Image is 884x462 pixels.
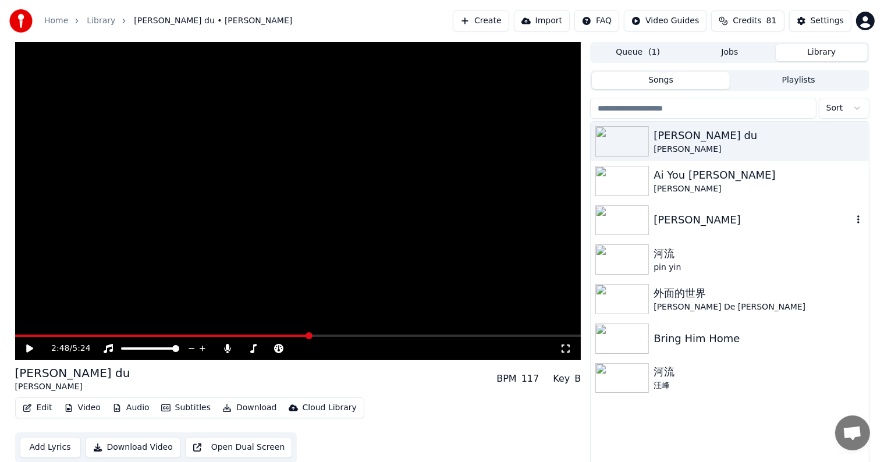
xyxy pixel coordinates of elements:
[684,44,776,61] button: Jobs
[15,365,130,381] div: [PERSON_NAME] du
[648,47,660,58] span: ( 1 )
[826,102,843,114] span: Sort
[766,15,777,27] span: 81
[20,437,81,458] button: Add Lyrics
[654,183,864,195] div: [PERSON_NAME]
[514,10,570,31] button: Import
[592,44,684,61] button: Queue
[218,400,282,416] button: Download
[624,10,707,31] button: Video Guides
[72,343,90,354] span: 5:24
[592,72,730,89] button: Songs
[157,400,215,416] button: Subtitles
[835,415,870,450] div: Open chat
[654,144,864,155] div: [PERSON_NAME]
[51,343,69,354] span: 2:48
[654,262,864,273] div: pin yin
[44,15,292,27] nav: breadcrumb
[654,127,864,144] div: [PERSON_NAME] du
[59,400,105,416] button: Video
[654,246,864,262] div: 河流
[654,212,852,228] div: [PERSON_NAME]
[51,343,79,354] div: /
[521,372,539,386] div: 117
[711,10,784,31] button: Credits81
[108,400,154,416] button: Audio
[15,381,130,393] div: [PERSON_NAME]
[134,15,292,27] span: [PERSON_NAME] du • [PERSON_NAME]
[776,44,868,61] button: Library
[574,372,581,386] div: B
[86,437,180,458] button: Download Video
[654,285,864,301] div: 外面的世界
[553,372,570,386] div: Key
[730,72,868,89] button: Playlists
[654,167,864,183] div: Ai You [PERSON_NAME]
[654,301,864,313] div: [PERSON_NAME] De [PERSON_NAME]
[87,15,115,27] a: Library
[789,10,851,31] button: Settings
[811,15,844,27] div: Settings
[44,15,68,27] a: Home
[654,330,864,347] div: Bring Him Home
[574,10,619,31] button: FAQ
[303,402,357,414] div: Cloud Library
[185,437,293,458] button: Open Dual Screen
[18,400,57,416] button: Edit
[453,10,509,31] button: Create
[654,364,864,380] div: 河流
[496,372,516,386] div: BPM
[733,15,761,27] span: Credits
[654,380,864,392] div: 汪峰
[9,9,33,33] img: youka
